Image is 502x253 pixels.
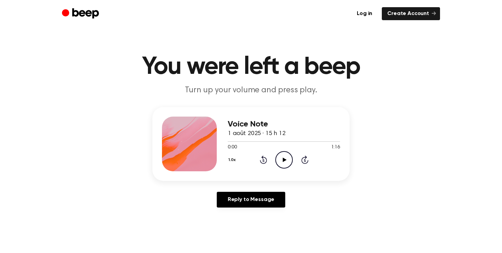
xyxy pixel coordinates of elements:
[228,120,340,129] h3: Voice Note
[228,144,237,151] span: 0:00
[382,7,440,20] a: Create Account
[228,154,238,166] button: 1.0x
[351,7,378,20] a: Log in
[331,144,340,151] span: 1:16
[120,85,382,96] p: Turn up your volume and press play.
[228,131,286,137] span: 1 août 2025 · 15 h 12
[76,55,426,79] h1: You were left a beep
[217,192,285,208] a: Reply to Message
[62,7,101,21] a: Beep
